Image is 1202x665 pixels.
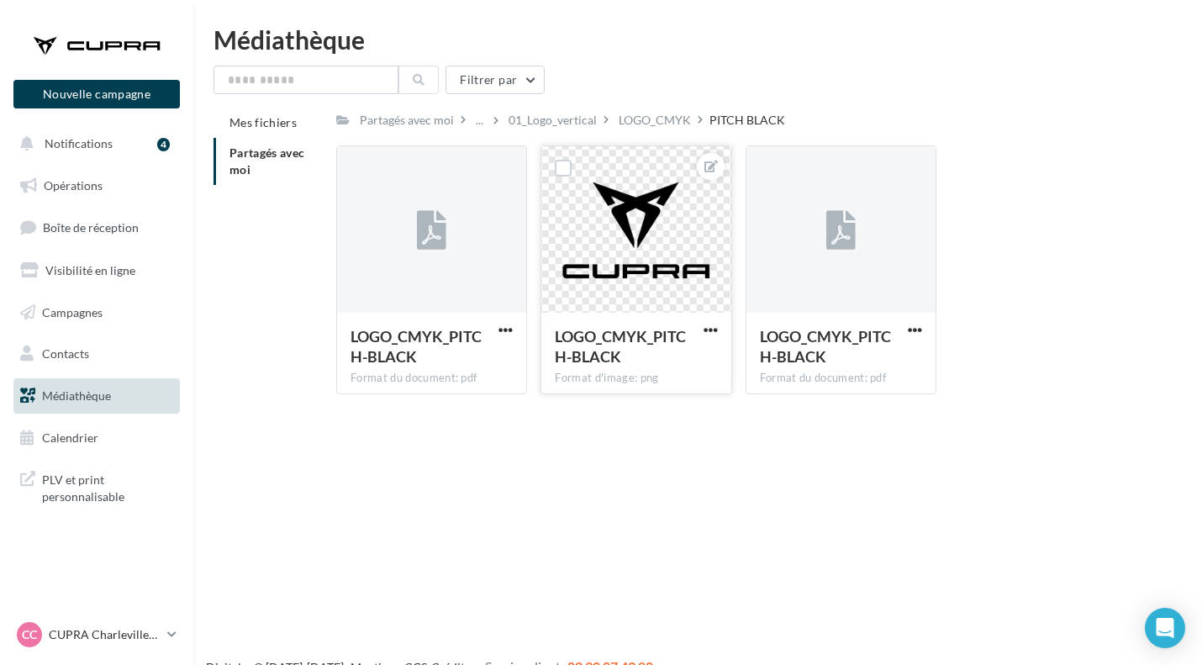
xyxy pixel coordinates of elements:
span: LOGO_CMYK_PITCH-BLACK [760,327,891,366]
a: CC CUPRA Charleville-[GEOGRAPHIC_DATA] [13,619,180,651]
span: CC [22,626,37,643]
span: Mes fichiers [229,115,297,129]
span: Visibilité en ligne [45,263,135,277]
span: Notifications [45,136,113,150]
a: Calendrier [10,420,183,456]
span: Opérations [44,178,103,193]
span: LOGO_CMYK_PITCH-BLACK [555,327,686,366]
span: Boîte de réception [43,220,139,235]
a: Contacts [10,336,183,372]
div: Open Intercom Messenger [1145,608,1185,648]
span: Partagés avec moi [229,145,305,177]
a: Campagnes [10,295,183,330]
div: 01_Logo_vertical [509,112,597,129]
div: ... [472,108,487,132]
div: 4 [157,138,170,151]
span: LOGO_CMYK_PITCH-BLACK [351,327,482,366]
span: Calendrier [42,430,98,445]
div: LOGO_CMYK [619,112,691,129]
a: Boîte de réception [10,209,183,245]
span: PLV et print personnalisable [42,468,173,504]
div: Médiathèque [214,27,1182,52]
button: Nouvelle campagne [13,80,180,108]
span: Médiathèque [42,388,111,403]
button: Notifications 4 [10,126,177,161]
span: Contacts [42,346,89,361]
div: Partagés avec moi [360,112,454,129]
a: PLV et print personnalisable [10,462,183,511]
div: Format du document: pdf [760,371,922,386]
div: Format du document: pdf [351,371,513,386]
div: Format d'image: png [555,371,717,386]
a: Médiathèque [10,378,183,414]
a: Opérations [10,168,183,203]
button: Filtrer par [445,66,545,94]
a: Visibilité en ligne [10,253,183,288]
p: CUPRA Charleville-[GEOGRAPHIC_DATA] [49,626,161,643]
span: Campagnes [42,304,103,319]
div: PITCH BLACK [709,112,785,129]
